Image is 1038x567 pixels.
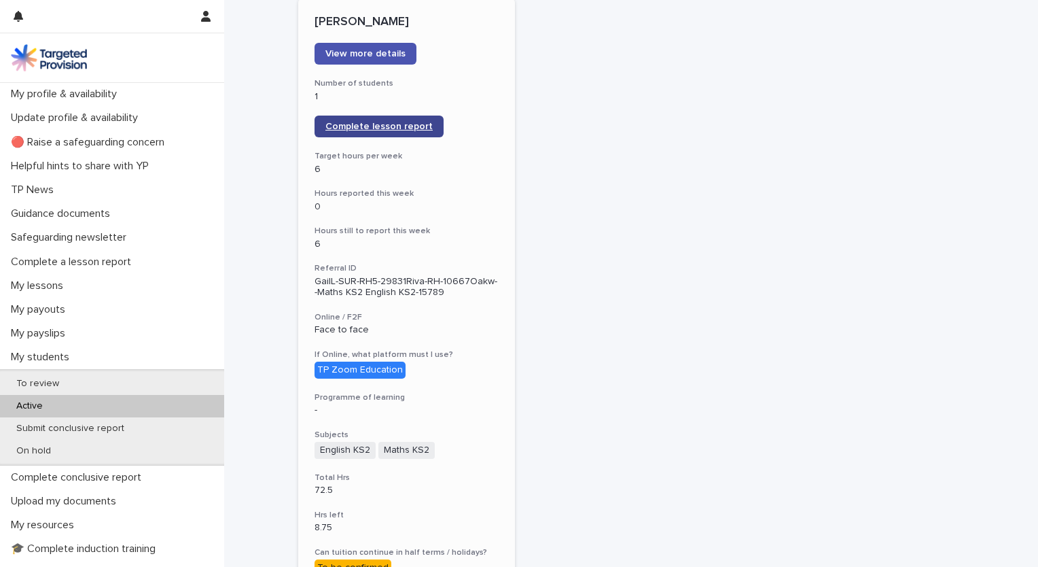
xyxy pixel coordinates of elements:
p: On hold [5,445,62,457]
p: Face to face [315,324,499,336]
p: My students [5,351,80,364]
p: To review [5,378,70,390]
h3: Can tuition continue in half terms / holidays? [315,547,499,558]
span: Maths KS2 [378,442,435,459]
p: Update profile & availability [5,111,149,124]
p: My profile & availability [5,88,128,101]
span: English KS2 [315,442,376,459]
p: Submit conclusive report [5,423,135,434]
h3: If Online, what platform must I use? [315,349,499,360]
p: Complete a lesson report [5,256,142,269]
h3: Target hours per week [315,151,499,162]
span: View more details [325,49,406,58]
h3: Online / F2F [315,312,499,323]
h3: Total Hrs [315,472,499,483]
h3: Programme of learning [315,392,499,403]
h3: Hours reported this week [315,188,499,199]
p: Upload my documents [5,495,127,508]
p: GailL-SUR-RH5-29831Riva-RH-10667Oakw--Maths KS2 English KS2-15789 [315,276,499,299]
h3: Subjects [315,430,499,441]
h3: Referral ID [315,263,499,274]
div: TP Zoom Education [315,362,406,379]
p: 8.75 [315,522,499,534]
h3: Hours still to report this week [315,226,499,237]
p: My resources [5,519,85,532]
p: 72.5 [315,485,499,496]
p: My lessons [5,279,74,292]
p: My payouts [5,303,76,316]
p: 6 [315,164,499,175]
h3: Number of students [315,78,499,89]
p: Safeguarding newsletter [5,231,137,244]
h3: Hrs left [315,510,499,521]
p: [PERSON_NAME] [315,15,499,30]
p: 🎓 Complete induction training [5,543,166,555]
p: Guidance documents [5,207,121,220]
p: 0 [315,201,499,213]
p: Helpful hints to share with YP [5,160,160,173]
p: My payslips [5,327,76,340]
img: M5nRWzHhSzIhMunXDL62 [11,44,87,71]
span: Complete lesson report [325,122,433,131]
p: TP News [5,184,65,196]
p: 1 [315,91,499,103]
p: Complete conclusive report [5,471,152,484]
p: Active [5,400,54,412]
a: View more details [315,43,416,65]
p: 6 [315,239,499,250]
p: - [315,405,499,416]
a: Complete lesson report [315,116,444,137]
p: 🔴 Raise a safeguarding concern [5,136,175,149]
